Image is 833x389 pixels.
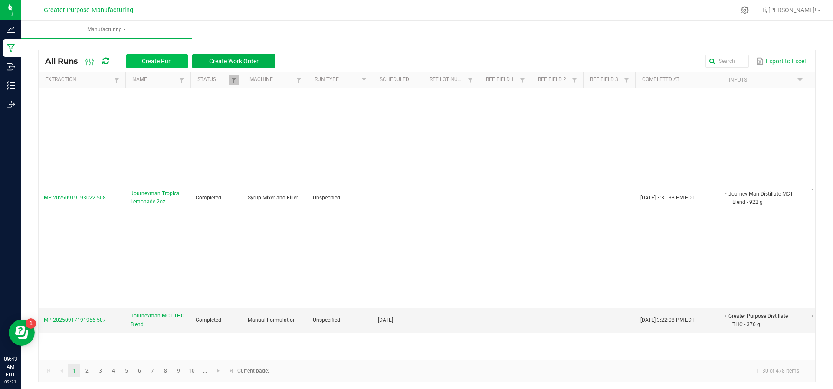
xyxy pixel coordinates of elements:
a: NameSortable [132,76,176,83]
span: Create Run [142,58,172,65]
th: Inputs [722,72,809,88]
inline-svg: Outbound [7,100,15,108]
button: Export to Excel [754,54,808,69]
a: ExtractionSortable [45,76,111,83]
a: ScheduledSortable [380,76,419,83]
li: Greater Purpose Distillate THC - 376 g [727,312,796,329]
a: Ref Lot NumberSortable [430,76,465,83]
a: Completed AtSortable [642,76,718,83]
input: Search [705,55,749,68]
a: Page 4 [107,364,120,377]
a: Page 1 [68,364,80,377]
span: [DATE] 3:22:08 PM EDT [640,317,695,323]
span: Journeyman MCT THC Blend [131,312,185,328]
kendo-pager-info: 1 - 30 of 478 items [279,364,806,378]
a: Filter [569,75,580,85]
iframe: Resource center [9,320,35,346]
span: MP-20250919193022-508 [44,195,106,201]
a: Page 11 [199,364,211,377]
a: Filter [359,75,369,85]
button: Create Work Order [192,54,275,68]
span: Go to the last page [228,367,235,374]
li: Journey Man Distillate MCT Blend - 922 g [727,190,796,206]
span: Hi, [PERSON_NAME]! [760,7,817,13]
a: Filter [229,75,239,85]
span: Syrup Mixer and Filler [248,195,298,201]
a: Filter [621,75,632,85]
a: Go to the next page [212,364,225,377]
a: Ref Field 2Sortable [538,76,569,83]
div: Manage settings [739,6,750,14]
iframe: Resource center unread badge [26,318,36,329]
a: Page 7 [146,364,159,377]
a: Filter [294,75,304,85]
span: Greater Purpose Manufacturing [44,7,133,14]
a: Manufacturing [21,21,192,39]
span: Create Work Order [209,58,259,65]
inline-svg: Analytics [7,25,15,34]
span: MP-20250917191956-507 [44,317,106,323]
p: 09/21 [4,379,17,385]
a: Page 8 [159,364,172,377]
inline-svg: Manufacturing [7,44,15,52]
span: Manual Formulation [248,317,296,323]
a: Page 9 [172,364,185,377]
span: Unspecified [313,317,340,323]
span: [DATE] 3:31:38 PM EDT [640,195,695,201]
span: Completed [196,195,221,201]
p: 09:43 AM EDT [4,355,17,379]
button: Create Run [126,54,188,68]
a: Page 10 [186,364,198,377]
inline-svg: Inventory [7,81,15,90]
a: Filter [465,75,476,85]
div: All Runs [45,54,282,69]
span: Journeyman Tropical Lemonade 2oz [131,190,185,206]
a: Filter [795,75,805,86]
a: Page 6 [133,364,146,377]
a: Page 3 [94,364,107,377]
span: Completed [196,317,221,323]
a: Ref Field 1Sortable [486,76,517,83]
a: MachineSortable [249,76,293,83]
span: Manufacturing [21,26,192,33]
span: Unspecified [313,195,340,201]
a: Filter [517,75,528,85]
a: Page 5 [120,364,133,377]
a: Filter [112,75,122,85]
inline-svg: Inbound [7,62,15,71]
span: [DATE] [378,317,393,323]
a: Go to the last page [225,364,237,377]
a: Run TypeSortable [315,76,358,83]
a: Ref Field 3Sortable [590,76,621,83]
a: Page 2 [81,364,93,377]
kendo-pager: Current page: 1 [39,360,815,382]
a: Filter [177,75,187,85]
a: StatusSortable [197,76,228,83]
span: Go to the next page [215,367,222,374]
